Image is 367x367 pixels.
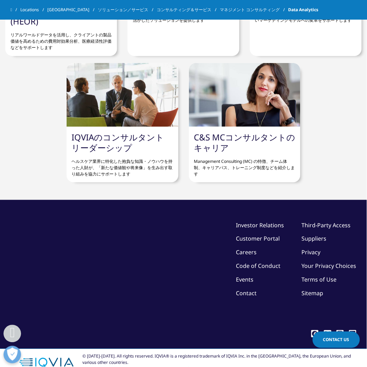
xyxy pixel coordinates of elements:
[220,4,288,16] a: マネジメント コンサルティング
[236,276,254,284] a: Events
[236,262,281,270] a: Code of Conduct
[236,290,257,297] a: Contact
[20,4,47,16] a: Locations
[288,4,318,16] span: Data Analytics
[157,4,220,16] a: コンサルティング＆サービス
[302,235,327,243] a: Suppliers
[323,337,349,343] span: Contact Us
[11,27,112,51] p: リアルワールドデータを活用し、クライアントの製品価値を高めるための費用対効果分析、医療経済性評価などをサポートします
[194,153,295,177] p: Management Consulting (MC) の特徴、チーム体制、キャリアパス、トレーニング制度などを紹介します
[72,131,164,153] a: IQVIAのコンサルタント リーダーシップ
[47,4,98,16] a: [GEOGRAPHIC_DATA]
[302,262,356,270] a: Your Privacy Choices
[194,131,295,153] a: C&S MCコンサルタントのキャリア
[302,276,337,284] a: Terms of Use
[302,290,324,297] a: Sitemap
[313,332,360,348] a: Contact Us
[236,249,257,256] a: Careers
[236,221,284,229] a: Investor Relations
[72,153,173,177] p: ヘルスケア業界に特化した抱負な知識・ノウハウを持った人財が、「新たな価値観や将来像」を生み出す取り組みを協力にサポートします
[302,249,321,256] a: Privacy
[4,346,21,363] button: 優先設定センターを開く
[302,221,351,229] a: Third-Party Access
[98,4,157,16] a: ソリューション／サービス
[236,235,280,243] a: Customer Portal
